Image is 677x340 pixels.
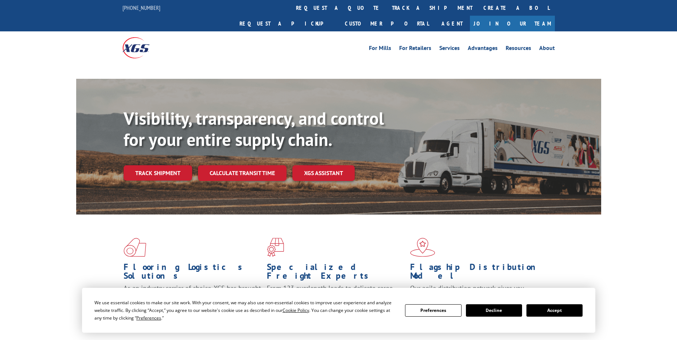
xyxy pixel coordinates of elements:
[539,45,555,53] a: About
[410,238,435,257] img: xgs-icon-flagship-distribution-model-red
[410,284,544,301] span: Our agile distribution network gives you nationwide inventory management on demand.
[439,45,460,53] a: Services
[124,263,261,284] h1: Flooring Logistics Solutions
[434,16,470,31] a: Agent
[506,45,531,53] a: Resources
[267,284,405,316] p: From 123 overlength loads to delicate cargo, our experienced staff knows the best way to move you...
[267,263,405,284] h1: Specialized Freight Experts
[369,45,391,53] a: For Mills
[124,107,384,151] b: Visibility, transparency, and control for your entire supply chain.
[234,16,339,31] a: Request a pickup
[124,238,146,257] img: xgs-icon-total-supply-chain-intelligence-red
[283,307,309,313] span: Cookie Policy
[124,284,261,310] span: As an industry carrier of choice, XGS has brought innovation and dedication to flooring logistics...
[339,16,434,31] a: Customer Portal
[292,165,355,181] a: XGS ASSISTANT
[124,165,192,181] a: Track shipment
[267,238,284,257] img: xgs-icon-focused-on-flooring-red
[122,4,160,11] a: [PHONE_NUMBER]
[405,304,461,317] button: Preferences
[198,165,287,181] a: Calculate transit time
[399,45,431,53] a: For Retailers
[136,315,161,321] span: Preferences
[410,263,548,284] h1: Flagship Distribution Model
[94,299,396,322] div: We use essential cookies to make our site work. With your consent, we may also use non-essential ...
[466,304,522,317] button: Decline
[470,16,555,31] a: Join Our Team
[82,288,595,333] div: Cookie Consent Prompt
[526,304,583,317] button: Accept
[468,45,498,53] a: Advantages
